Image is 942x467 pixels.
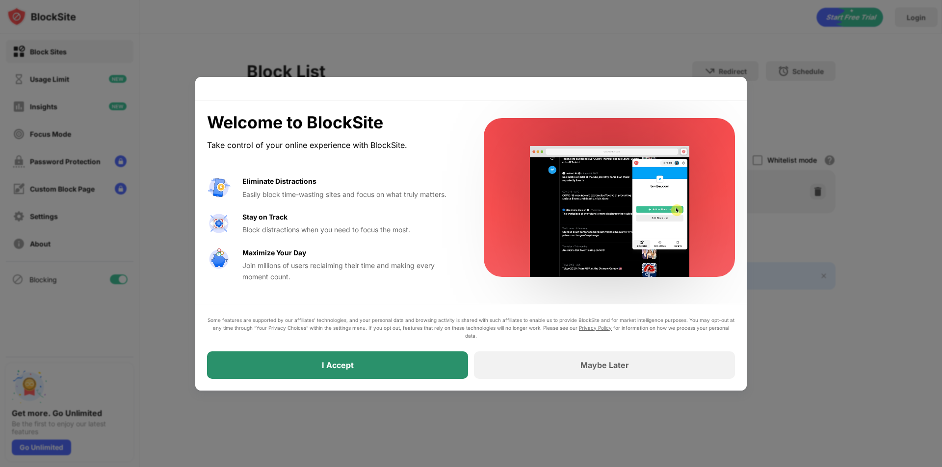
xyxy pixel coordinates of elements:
[322,360,354,370] div: I Accept
[207,113,460,133] div: Welcome to BlockSite
[207,176,231,199] img: value-avoid-distractions.svg
[207,247,231,271] img: value-safe-time.svg
[242,224,460,235] div: Block distractions when you need to focus the most.
[207,316,735,340] div: Some features are supported by our affiliates’ technologies, and your personal data and browsing ...
[242,212,288,222] div: Stay on Track
[579,325,612,331] a: Privacy Policy
[242,247,306,258] div: Maximize Your Day
[580,360,629,370] div: Maybe Later
[242,189,460,200] div: Easily block time-wasting sites and focus on what truly matters.
[207,138,460,152] div: Take control of your online experience with BlockSite.
[207,212,231,235] img: value-focus.svg
[242,176,316,187] div: Eliminate Distractions
[242,260,460,282] div: Join millions of users reclaiming their time and making every moment count.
